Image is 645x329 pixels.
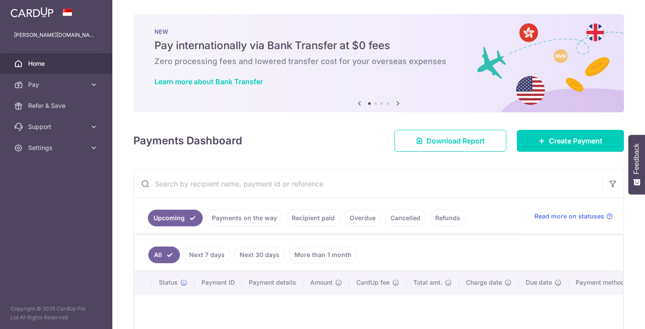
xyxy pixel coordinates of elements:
[633,143,641,174] span: Feedback
[28,122,86,131] span: Support
[310,278,333,287] span: Amount
[344,210,381,226] a: Overdue
[356,278,390,287] span: CardUp fee
[154,39,603,53] h5: Pay internationally via Bank Transfer at $0 fees
[148,247,180,263] a: All
[526,278,552,287] span: Due date
[466,278,502,287] span: Charge date
[28,101,86,110] span: Refer & Save
[28,59,86,68] span: Home
[394,130,506,152] a: Download Report
[234,247,285,263] a: Next 30 days
[430,210,466,226] a: Refunds
[159,278,178,287] span: Status
[534,212,613,221] a: Read more on statuses
[154,77,263,86] a: Learn more about Bank Transfer
[134,170,602,198] input: Search by recipient name, payment id or reference
[286,210,340,226] a: Recipient paid
[628,135,645,194] button: Feedback - Show survey
[206,210,283,226] a: Payments on the way
[517,130,624,152] a: Create Payment
[133,14,624,112] img: Bank transfer banner
[11,7,54,18] img: CardUp
[413,278,442,287] span: Total amt.
[534,212,604,221] span: Read more on statuses
[242,271,303,294] th: Payment details
[549,136,602,146] span: Create Payment
[133,133,242,149] h4: Payments Dashboard
[14,31,98,39] p: [PERSON_NAME][DOMAIN_NAME][EMAIL_ADDRESS][DOMAIN_NAME]
[569,271,635,294] th: Payment method
[28,143,86,152] span: Settings
[194,271,242,294] th: Payment ID
[154,28,603,35] p: NEW
[148,210,203,226] a: Upcoming
[28,80,86,89] span: Pay
[289,247,357,263] a: More than 1 month
[183,247,230,263] a: Next 7 days
[385,210,426,226] a: Cancelled
[426,136,485,146] span: Download Report
[154,56,603,67] h6: Zero processing fees and lowered transfer cost for your overseas expenses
